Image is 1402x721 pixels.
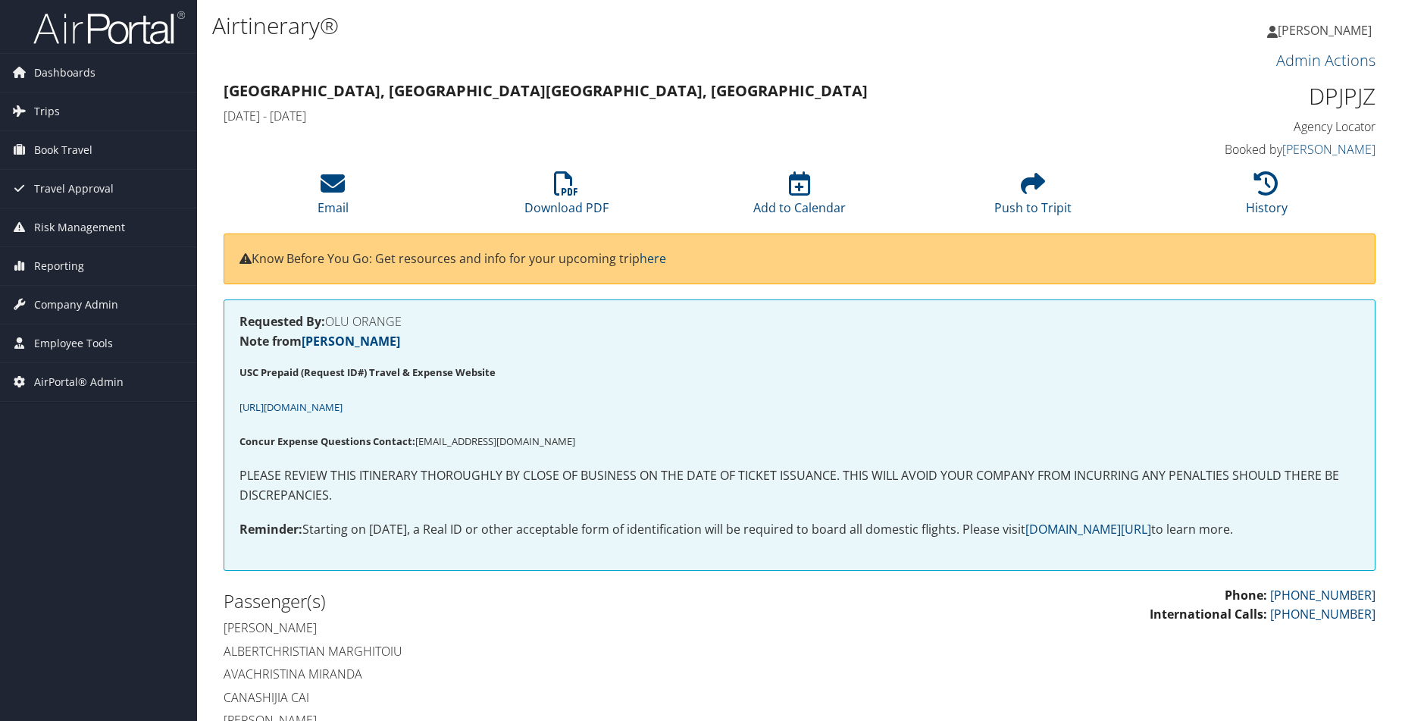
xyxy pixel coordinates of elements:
[524,180,609,216] a: Download PDF
[1150,606,1267,622] strong: International Calls:
[212,10,995,42] h1: Airtinerary®
[34,54,95,92] span: Dashboards
[239,466,1360,505] p: PLEASE REVIEW THIS ITINERARY THOROUGHLY BY CLOSE OF BUSINESS ON THE DATE OF TICKET ISSUANCE. THIS...
[239,520,1360,540] p: Starting on [DATE], a Real ID or other acceptable form of identification will be required to boar...
[1025,521,1151,538] a: [DOMAIN_NAME][URL]
[239,521,302,538] strong: Reminder:
[239,315,1360,328] h4: OLU ORANGE
[224,643,788,660] h4: Albertchristian Marghitoiu
[239,400,343,414] span: [URL][DOMAIN_NAME]
[34,363,124,401] span: AirPortal® Admin
[1270,587,1375,603] a: [PHONE_NUMBER]
[34,92,60,130] span: Trips
[34,131,92,169] span: Book Travel
[224,588,788,614] h2: Passenger(s)
[224,666,788,682] h4: Avachristina Miranda
[224,80,868,101] strong: [GEOGRAPHIC_DATA], [GEOGRAPHIC_DATA] [GEOGRAPHIC_DATA], [GEOGRAPHIC_DATA]
[34,208,125,246] span: Risk Management
[34,286,118,324] span: Company Admin
[34,247,84,285] span: Reporting
[34,324,113,362] span: Employee Tools
[1267,8,1387,53] a: [PERSON_NAME]
[239,333,400,350] strong: Note from
[1225,587,1267,603] strong: Phone:
[34,170,114,208] span: Travel Approval
[239,313,325,330] strong: Requested By:
[239,434,575,448] span: [EMAIL_ADDRESS][DOMAIN_NAME]
[302,333,400,350] a: [PERSON_NAME]
[33,10,185,45] img: airportal-logo.png
[239,398,343,415] a: [URL][DOMAIN_NAME]
[1105,141,1376,158] h4: Booked by
[1270,606,1375,622] a: [PHONE_NUMBER]
[1246,180,1288,216] a: History
[224,619,788,636] h4: [PERSON_NAME]
[239,249,1360,269] p: Know Before You Go: Get resources and info for your upcoming trip
[1276,50,1375,71] a: Admin Actions
[640,250,666,267] a: here
[224,689,788,706] h4: Canashijia Cai
[994,180,1072,216] a: Push to Tripit
[1105,80,1376,112] h1: DPJPJZ
[1278,22,1372,39] span: [PERSON_NAME]
[1105,118,1376,135] h4: Agency Locator
[1282,141,1375,158] a: [PERSON_NAME]
[239,365,496,379] strong: USC Prepaid (Request ID#) Travel & Expense Website
[224,108,1082,124] h4: [DATE] - [DATE]
[753,180,846,216] a: Add to Calendar
[318,180,349,216] a: Email
[239,434,415,448] strong: Concur Expense Questions Contact:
